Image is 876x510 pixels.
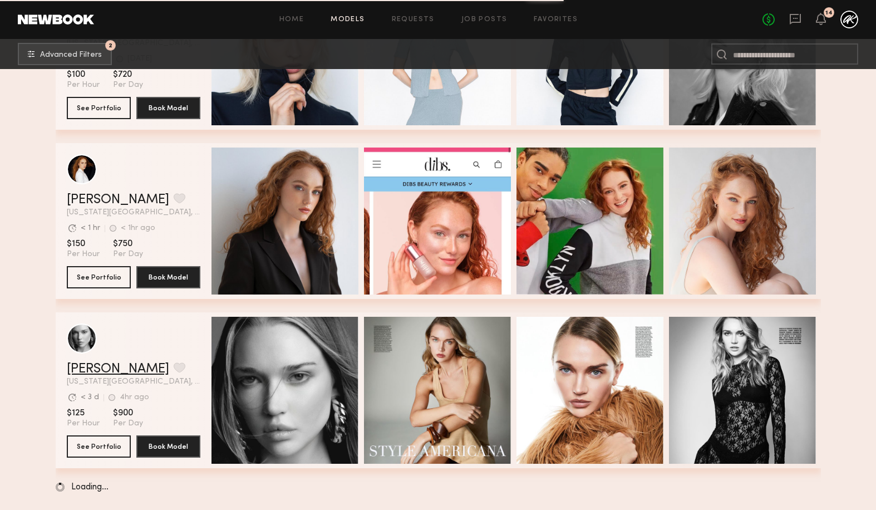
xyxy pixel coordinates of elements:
[67,362,169,376] a: [PERSON_NAME]
[331,16,365,23] a: Models
[113,408,143,419] span: $900
[113,69,143,80] span: $720
[67,408,100,419] span: $125
[67,238,100,249] span: $150
[136,435,200,458] button: Book Model
[67,209,200,217] span: [US_STATE][GEOGRAPHIC_DATA], [GEOGRAPHIC_DATA]
[67,193,169,207] a: [PERSON_NAME]
[67,97,131,119] button: See Portfolio
[81,224,100,232] div: < 1 hr
[136,266,200,288] button: Book Model
[113,80,143,90] span: Per Day
[120,394,149,401] div: 4hr ago
[121,224,155,232] div: < 1hr ago
[67,266,131,288] button: See Portfolio
[67,378,200,386] span: [US_STATE][GEOGRAPHIC_DATA], [GEOGRAPHIC_DATA]
[534,16,578,23] a: Favorites
[67,69,100,80] span: $100
[67,419,100,429] span: Per Hour
[113,238,143,249] span: $750
[279,16,304,23] a: Home
[136,97,200,119] button: Book Model
[40,51,102,59] span: Advanced Filters
[113,249,143,259] span: Per Day
[67,435,131,458] button: See Portfolio
[392,16,435,23] a: Requests
[67,80,100,90] span: Per Hour
[461,16,508,23] a: Job Posts
[18,43,112,65] button: 2Advanced Filters
[71,483,109,492] span: Loading…
[67,249,100,259] span: Per Hour
[113,419,143,429] span: Per Day
[109,43,112,48] span: 2
[825,10,833,16] div: 14
[81,394,99,401] div: < 3 d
